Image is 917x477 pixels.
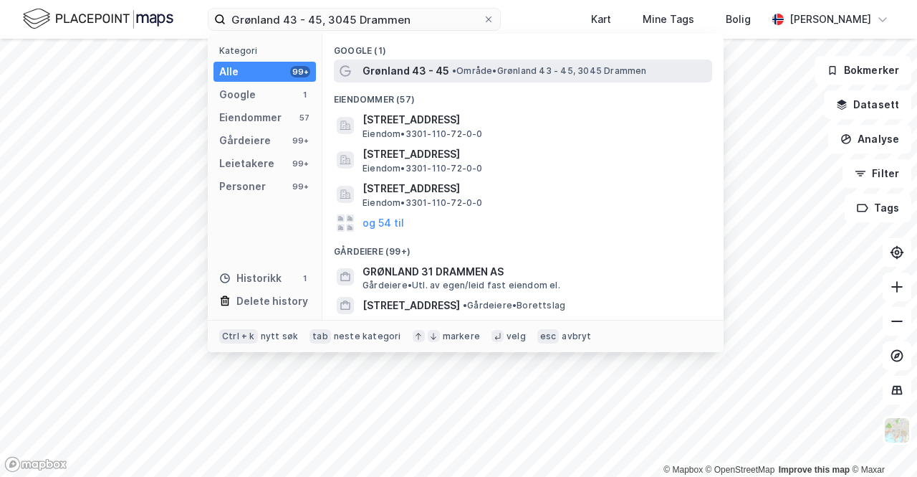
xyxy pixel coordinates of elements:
[334,331,401,342] div: neste kategori
[463,300,565,311] span: Gårdeiere • Borettslag
[706,465,775,475] a: OpenStreetMap
[261,331,299,342] div: nytt søk
[815,56,911,85] button: Bokmerker
[322,235,724,260] div: Gårdeiere (99+)
[363,62,449,80] span: Grønland 43 - 45
[363,146,706,163] span: [STREET_ADDRESS]
[299,112,310,123] div: 57
[219,86,256,103] div: Google
[824,90,911,119] button: Datasett
[219,109,282,126] div: Eiendommer
[443,331,480,342] div: markere
[299,273,310,284] div: 1
[789,11,871,28] div: [PERSON_NAME]
[309,329,331,344] div: tab
[452,65,647,77] span: Område • Grønland 43 - 45, 3045 Drammen
[845,408,917,477] iframe: Chat Widget
[219,155,274,172] div: Leietakere
[663,465,703,475] a: Mapbox
[463,300,467,311] span: •
[363,163,483,174] span: Eiendom • 3301-110-72-0-0
[290,66,310,77] div: 99+
[219,270,282,287] div: Historikk
[363,111,706,128] span: [STREET_ADDRESS]
[506,331,526,342] div: velg
[4,456,67,473] a: Mapbox homepage
[219,132,271,149] div: Gårdeiere
[226,9,483,30] input: Søk på adresse, matrikkel, gårdeiere, leietakere eller personer
[562,331,591,342] div: avbryt
[845,194,911,222] button: Tags
[363,263,706,280] span: GRØNLAND 31 DRAMMEN AS
[452,65,456,76] span: •
[23,6,173,32] img: logo.f888ab2527a4732fd821a326f86c7f29.svg
[219,63,239,80] div: Alle
[643,11,694,28] div: Mine Tags
[842,159,911,188] button: Filter
[363,280,560,291] span: Gårdeiere • Utl. av egen/leid fast eiendom el.
[219,329,258,344] div: Ctrl + k
[828,125,911,154] button: Analyse
[322,82,724,108] div: Eiendommer (57)
[290,135,310,146] div: 99+
[290,158,310,169] div: 99+
[236,293,308,310] div: Delete history
[726,11,751,28] div: Bolig
[290,181,310,192] div: 99+
[537,329,560,344] div: esc
[363,214,404,232] button: og 54 til
[219,178,266,195] div: Personer
[363,128,483,140] span: Eiendom • 3301-110-72-0-0
[363,180,706,197] span: [STREET_ADDRESS]
[363,197,483,209] span: Eiendom • 3301-110-72-0-0
[779,465,850,475] a: Improve this map
[322,34,724,60] div: Google (1)
[219,45,316,56] div: Kategori
[299,89,310,100] div: 1
[363,297,460,314] span: [STREET_ADDRESS]
[591,11,611,28] div: Kart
